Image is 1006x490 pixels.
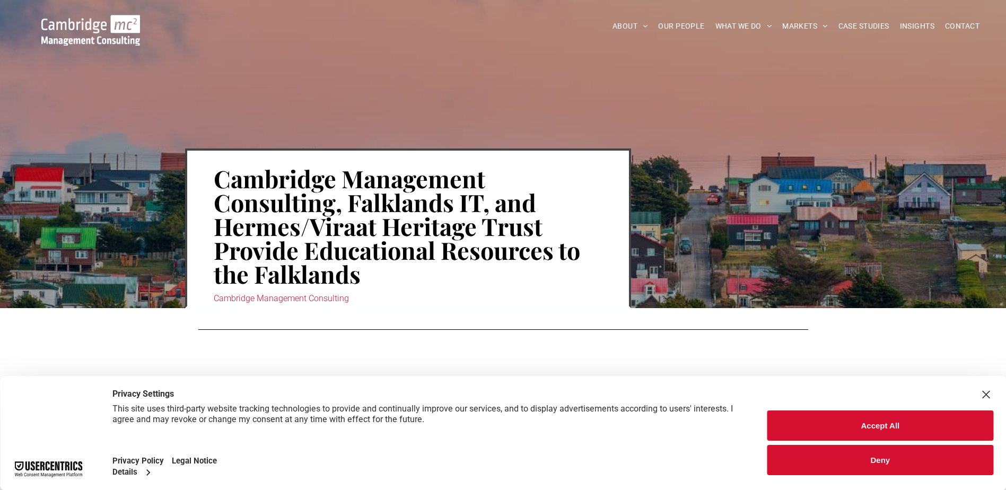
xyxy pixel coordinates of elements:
[895,18,940,34] a: INSIGHTS
[940,18,985,34] a: CONTACT
[41,15,140,46] img: Go to Homepage
[777,18,833,34] a: MARKETS
[710,18,777,34] a: WHAT WE DO
[833,18,895,34] a: CASE STUDIES
[607,18,653,34] a: ABOUT
[214,165,602,287] h1: Cambridge Management Consulting, Falklands IT, and Hermes/Viraat Heritage Trust Provide Education...
[653,18,710,34] a: OUR PEOPLE
[214,291,602,306] div: Cambridge Management Consulting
